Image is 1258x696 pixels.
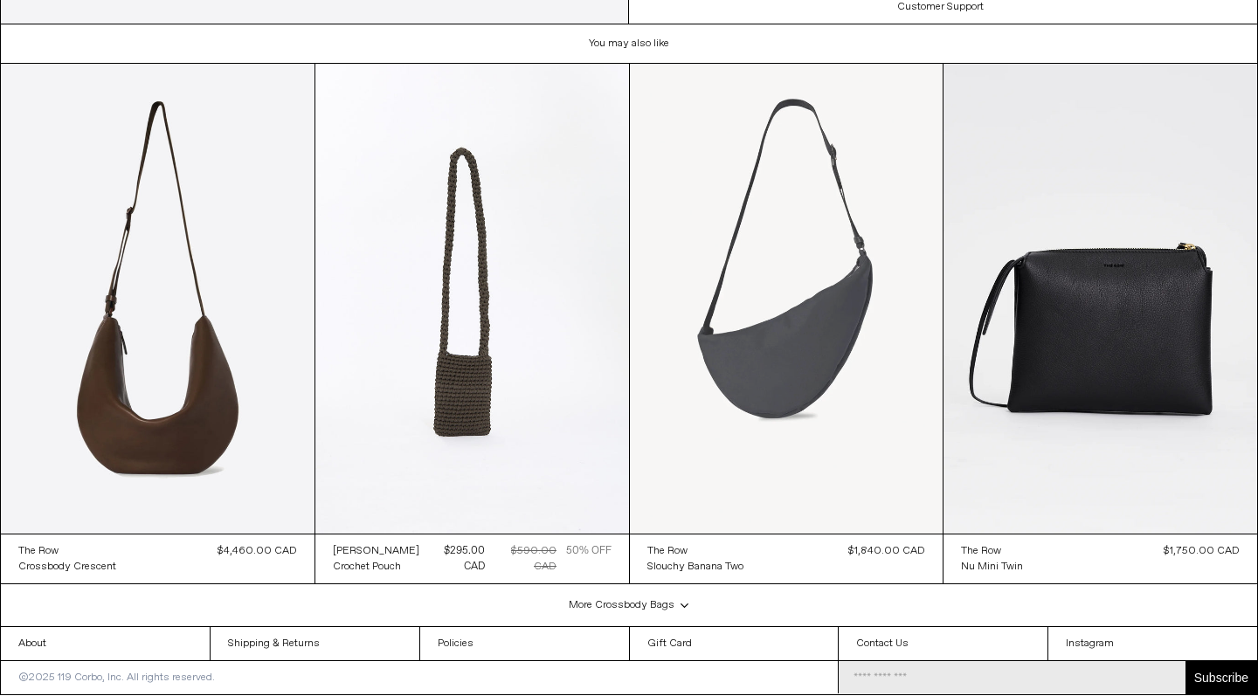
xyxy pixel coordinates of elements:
[1,64,314,534] img: The Row Crossbody Crescent in dark brown
[961,560,1023,575] div: Nu Mini Twin
[1185,661,1257,694] button: Subscribe
[18,559,116,575] a: Crossbody Crescent
[630,64,943,534] img: The Row Slouchy Banana Two
[428,543,485,575] div: $295.00 CAD
[211,627,419,660] a: Shipping & Returns
[647,543,743,559] a: The Row
[647,544,688,559] div: The Row
[961,559,1023,575] a: Nu Mini Twin
[18,544,59,559] div: The Row
[333,543,419,559] a: [PERSON_NAME]
[848,543,925,559] div: $1,840.00 CAD
[333,560,401,575] div: Crochet Pouch
[333,559,419,575] a: Crochet Pouch
[647,560,743,575] div: Slouchy Banana Two
[315,64,629,534] img: Lauren Manoogian Crochet Pouch
[1,627,210,660] a: About
[18,560,116,575] div: Crossbody Crescent
[839,627,1047,660] a: Contact Us
[218,543,297,559] div: $4,460.00 CAD
[1,584,1258,627] div: More Crossbody bags
[566,543,612,559] div: 50% OFF
[961,543,1023,559] a: The Row
[1,24,1258,64] h1: You may also like
[494,543,556,575] div: $590.00 CAD
[647,559,743,575] a: Slouchy Banana Two
[630,627,839,660] a: Gift Card
[1048,627,1257,660] a: Instagram
[1,661,232,694] p: ©2025 119 Corbo, Inc. All rights reserved.
[18,543,116,559] a: The Row
[839,661,1185,694] input: Email Address
[943,64,1257,534] img: The Row Nu Mini Twin
[333,544,419,559] div: [PERSON_NAME]
[961,544,1001,559] div: The Row
[420,627,629,660] a: Policies
[1164,543,1240,559] div: $1,750.00 CAD
[897,1,984,13] h3: Customer Support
